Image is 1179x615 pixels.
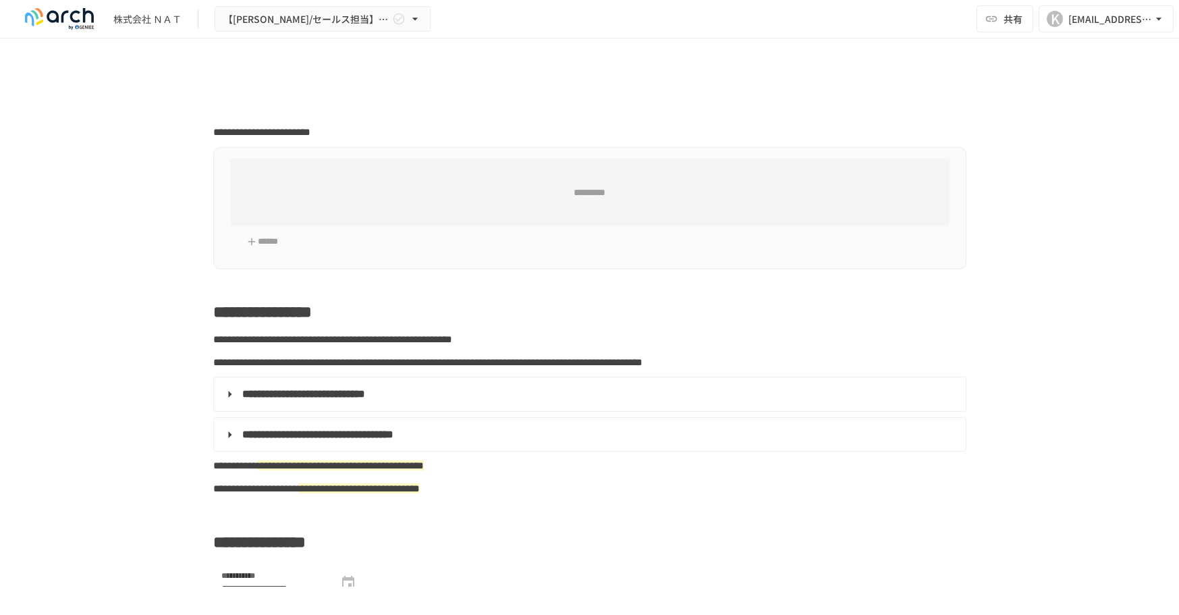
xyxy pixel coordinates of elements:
button: K[EMAIL_ADDRESS][DOMAIN_NAME] [1039,5,1174,32]
button: 【[PERSON_NAME]/セールス担当】株式会社ＮＡＴ様_初期設定サポート [215,6,431,32]
div: 株式会社 ＮＡＴ [113,12,182,26]
div: K [1047,11,1063,27]
span: 【[PERSON_NAME]/セールス担当】株式会社ＮＡＴ様_初期設定サポート [223,11,389,28]
button: 共有 [977,5,1033,32]
span: 共有 [1004,11,1022,26]
img: logo-default@2x-9cf2c760.svg [16,8,103,30]
div: [EMAIL_ADDRESS][DOMAIN_NAME] [1068,11,1152,28]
